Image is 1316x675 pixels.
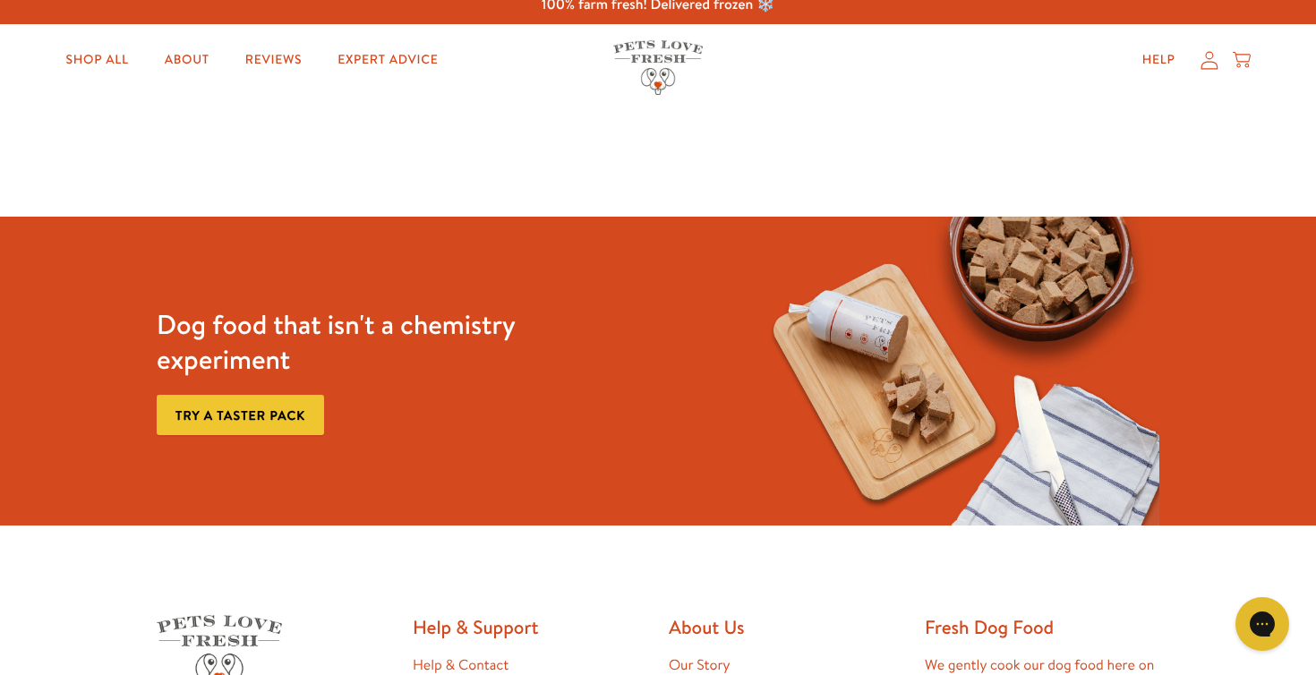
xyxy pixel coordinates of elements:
[52,42,143,78] a: Shop All
[925,615,1159,639] h2: Fresh Dog Food
[231,42,316,78] a: Reviews
[157,395,324,435] a: Try a taster pack
[1226,591,1298,657] iframe: Gorgias live chat messenger
[157,307,566,377] h3: Dog food that isn't a chemistry experiment
[150,42,224,78] a: About
[413,655,508,675] a: Help & Contact
[613,40,703,95] img: Pets Love Fresh
[413,615,647,639] h2: Help & Support
[669,655,731,675] a: Our Story
[323,42,452,78] a: Expert Advice
[669,615,903,639] h2: About Us
[750,217,1159,525] img: Fussy
[1128,42,1190,78] a: Help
